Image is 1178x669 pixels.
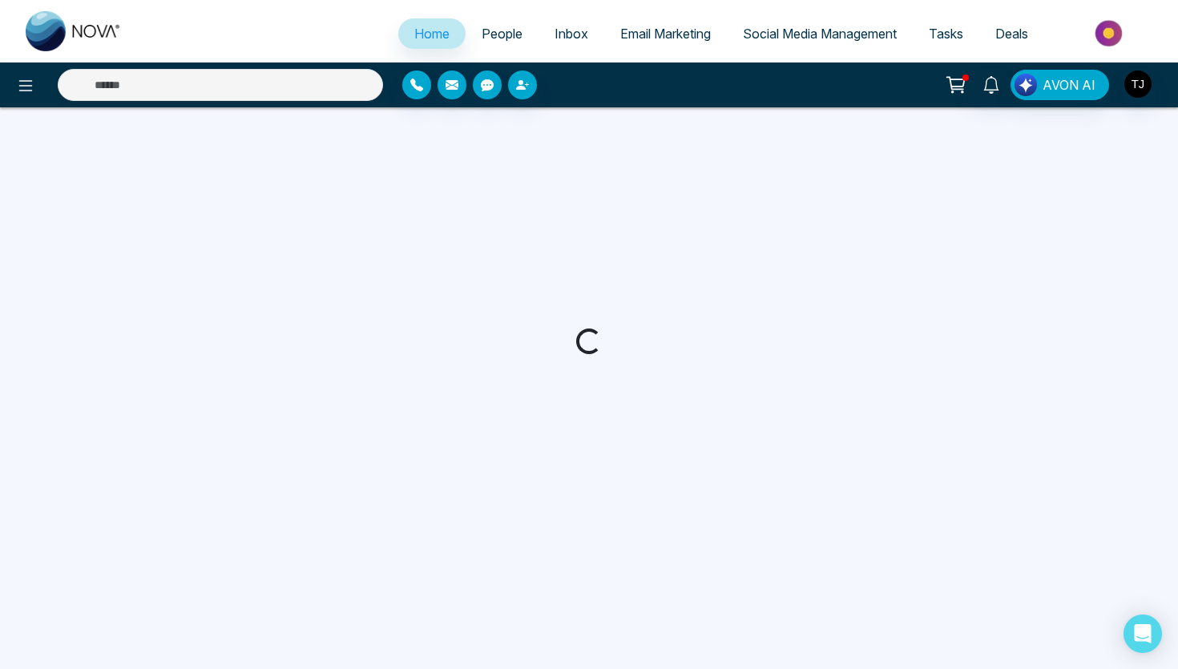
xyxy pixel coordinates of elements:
img: Nova CRM Logo [26,11,122,51]
img: Lead Flow [1015,74,1037,96]
img: User Avatar [1124,71,1152,98]
span: AVON AI [1043,75,1095,95]
a: Tasks [913,18,979,49]
img: Market-place.gif [1052,15,1168,51]
a: People [466,18,539,49]
span: Social Media Management [743,26,897,42]
div: Open Intercom Messenger [1124,615,1162,653]
a: Deals [979,18,1044,49]
span: Email Marketing [620,26,711,42]
span: Home [414,26,450,42]
a: Social Media Management [727,18,913,49]
span: Deals [995,26,1028,42]
a: Inbox [539,18,604,49]
button: AVON AI [1011,70,1109,100]
a: Email Marketing [604,18,727,49]
span: People [482,26,522,42]
a: Home [398,18,466,49]
span: Tasks [929,26,963,42]
span: Inbox [555,26,588,42]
